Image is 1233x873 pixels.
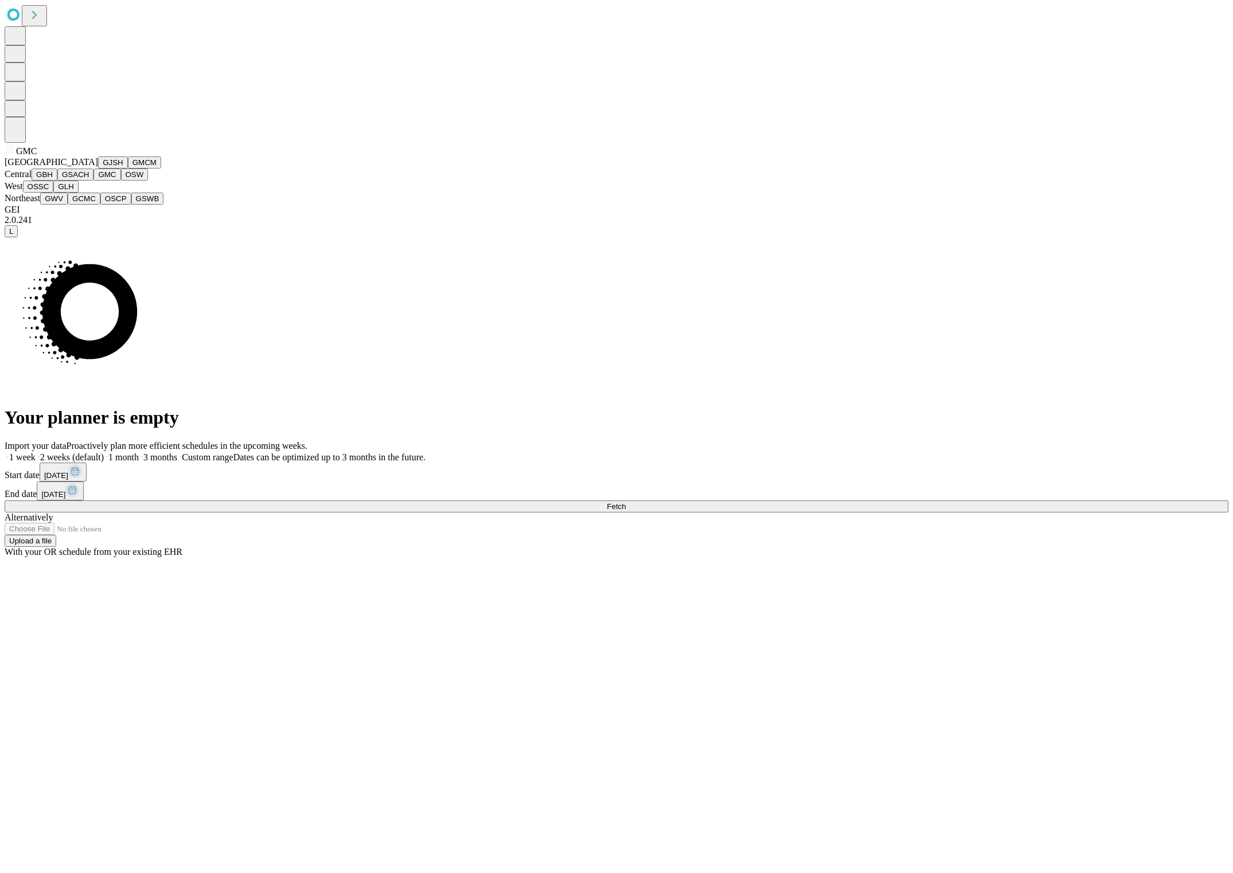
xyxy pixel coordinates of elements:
span: With your OR schedule from your existing EHR [5,547,182,557]
span: GMC [16,146,37,156]
span: [DATE] [41,490,65,499]
span: 1 week [9,452,36,462]
button: GLH [53,181,78,193]
button: GWV [40,193,68,205]
div: GEI [5,205,1228,215]
button: GJSH [98,156,128,169]
div: End date [5,481,1228,500]
span: L [9,227,13,236]
span: Proactively plan more efficient schedules in the upcoming weeks. [67,441,307,451]
span: Import your data [5,441,67,451]
button: GMCM [128,156,161,169]
button: Upload a file [5,535,56,547]
span: Central [5,169,32,179]
span: 2 weeks (default) [40,452,104,462]
button: [DATE] [37,481,84,500]
span: 1 month [108,452,139,462]
button: GSACH [57,169,93,181]
span: West [5,181,23,191]
button: GCMC [68,193,100,205]
span: Alternatively [5,512,53,522]
span: Custom range [182,452,233,462]
span: Fetch [607,502,626,511]
span: 3 months [143,452,177,462]
button: OSCP [100,193,131,205]
button: OSSC [23,181,54,193]
button: Fetch [5,500,1228,512]
div: Start date [5,463,1228,481]
button: L [5,225,18,237]
button: OSW [121,169,149,181]
span: Northeast [5,193,40,203]
button: GBH [32,169,57,181]
span: [GEOGRAPHIC_DATA] [5,157,98,167]
span: Dates can be optimized up to 3 months in the future. [233,452,426,462]
h1: Your planner is empty [5,407,1228,428]
button: [DATE] [40,463,87,481]
div: 2.0.241 [5,215,1228,225]
span: [DATE] [44,471,68,480]
button: GMC [93,169,120,181]
button: GSWB [131,193,164,205]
